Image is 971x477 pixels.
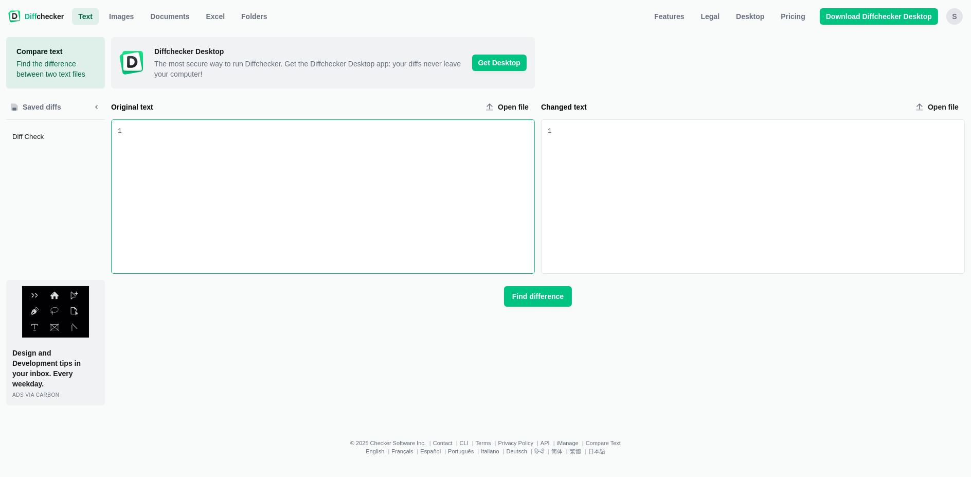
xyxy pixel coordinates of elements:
li: © 2025 Checker Software Inc. [350,440,433,446]
span: Diff Check [12,133,103,140]
a: Desktop [730,8,770,25]
span: The most secure way to run Diffchecker. Get the Diffchecker Desktop app: your diffs never leave y... [154,59,464,79]
span: Diff [25,12,37,21]
div: 1 [548,126,552,136]
h1: Compare text [16,46,95,57]
p: Find the difference between two text files [16,59,95,79]
a: Documents [144,8,195,25]
span: Get Desktop [472,55,527,71]
button: Folders [235,8,274,25]
span: Find difference [510,291,566,302]
span: Images [107,11,136,22]
label: Original text upload [481,99,535,115]
a: Diffchecker [8,8,64,25]
span: Pricing [779,11,807,22]
a: Italiano [481,448,499,454]
a: Contact [433,440,453,446]
a: CLI [460,440,469,446]
span: Excel [204,11,227,22]
a: Français [391,448,413,454]
span: Legal [699,11,722,22]
span: Features [652,11,686,22]
a: Compare Text [586,440,621,446]
div: Changed text input [552,120,964,273]
div: Original text input [122,120,534,273]
span: Saved diffs [21,102,63,112]
a: English [366,448,384,454]
span: Folders [239,11,269,22]
span: Download Diffchecker Desktop [824,11,934,22]
label: Changed text [541,102,907,112]
a: Privacy Policy [498,440,533,446]
a: iManage [557,440,579,446]
img: Diffchecker Desktop icon [119,50,144,75]
span: Documents [148,11,191,22]
a: Download Diffchecker Desktop [820,8,938,25]
a: Text [72,8,99,25]
span: Text [76,11,95,22]
a: Design and Development tips in your inbox. Every weekday.ads via Carbon [6,280,105,405]
img: undefined icon [22,286,89,338]
span: Desktop [734,11,766,22]
a: API [541,440,550,446]
a: Diffchecker Desktop iconDiffchecker Desktop The most secure way to run Diffchecker. Get the Diffc... [111,37,535,89]
a: Excel [200,8,231,25]
a: Features [648,8,690,25]
a: 简体 [551,448,563,454]
span: ads via Carbon [12,392,59,398]
span: Open file [926,102,961,112]
a: Deutsch [507,448,527,454]
label: Original text [111,102,477,112]
a: Español [420,448,441,454]
div: 1 [118,126,122,136]
span: Open file [496,102,531,112]
span: Diffchecker Desktop [154,46,464,57]
a: Pricing [775,8,811,25]
button: Find difference [504,286,572,307]
a: हिन्दी [534,448,544,454]
a: Legal [695,8,726,25]
span: checker [25,11,64,22]
a: Português [448,448,474,454]
a: Images [103,8,140,25]
label: Changed text upload [911,99,965,115]
button: Diff Check [6,124,105,149]
a: 繁體 [570,448,581,454]
button: s [946,8,963,25]
a: Terms [476,440,491,446]
img: Diffchecker logo [8,10,21,23]
button: Minimize sidebar [88,99,105,115]
p: Design and Development tips in your inbox. Every weekday. [12,348,99,389]
a: 日本語 [588,448,605,454]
